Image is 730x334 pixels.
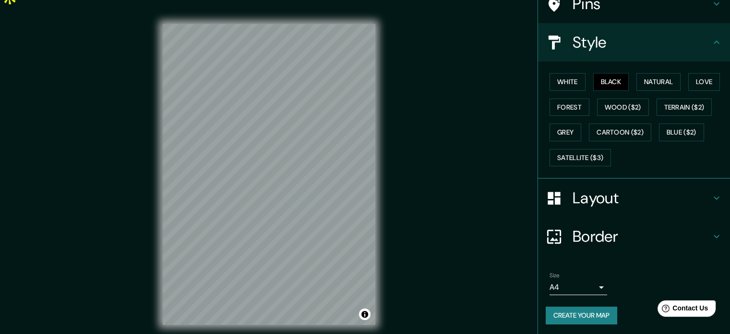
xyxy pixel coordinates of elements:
[573,33,711,52] h4: Style
[593,73,629,91] button: Black
[550,149,611,167] button: Satellite ($3)
[359,309,371,320] button: Toggle attribution
[550,73,586,91] button: White
[636,73,681,91] button: Natural
[550,99,589,116] button: Forest
[550,280,607,295] div: A4
[546,307,617,324] button: Create your map
[573,188,711,208] h4: Layout
[538,179,730,217] div: Layout
[538,217,730,256] div: Border
[550,124,581,141] button: Grey
[163,24,375,325] canvas: Map
[659,124,704,141] button: Blue ($2)
[589,124,651,141] button: Cartoon ($2)
[645,297,719,323] iframe: Help widget launcher
[688,73,720,91] button: Love
[538,23,730,62] div: Style
[550,272,560,280] label: Size
[597,99,649,116] button: Wood ($2)
[573,227,711,246] h4: Border
[657,99,712,116] button: Terrain ($2)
